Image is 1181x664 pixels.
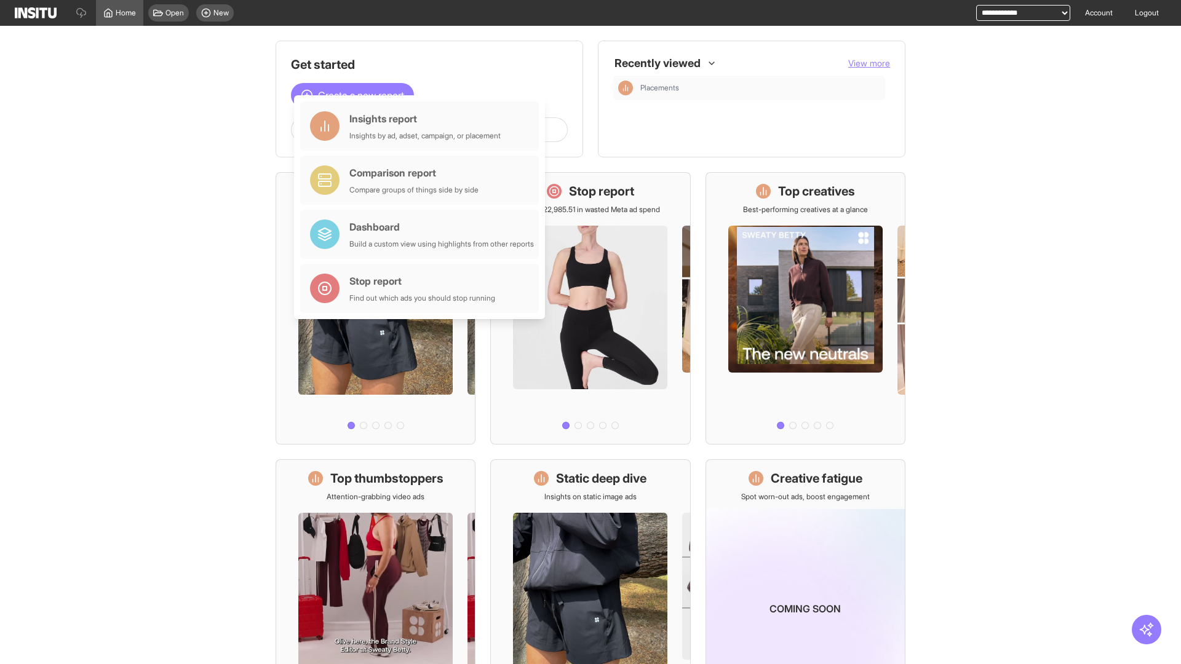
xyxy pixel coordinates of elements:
[848,57,890,69] button: View more
[349,239,534,249] div: Build a custom view using highlights from other reports
[556,470,646,487] h1: Static deep dive
[618,81,633,95] div: Insights
[318,88,404,103] span: Create a new report
[848,58,890,68] span: View more
[116,8,136,18] span: Home
[213,8,229,18] span: New
[640,83,880,93] span: Placements
[349,293,495,303] div: Find out which ads you should stop running
[521,205,660,215] p: Save £22,985.51 in wasted Meta ad spend
[349,165,479,180] div: Comparison report
[349,219,534,234] div: Dashboard
[349,274,495,288] div: Stop report
[544,492,637,502] p: Insights on static image ads
[490,172,690,445] a: Stop reportSave £22,985.51 in wasted Meta ad spend
[291,56,568,73] h1: Get started
[349,185,479,195] div: Compare groups of things side by side
[778,183,855,200] h1: Top creatives
[349,131,501,141] div: Insights by ad, adset, campaign, or placement
[291,83,414,108] button: Create a new report
[706,172,905,445] a: Top creativesBest-performing creatives at a glance
[165,8,184,18] span: Open
[15,7,57,18] img: Logo
[349,111,501,126] div: Insights report
[569,183,634,200] h1: Stop report
[276,172,475,445] a: What's live nowSee all active ads instantly
[330,470,443,487] h1: Top thumbstoppers
[327,492,424,502] p: Attention-grabbing video ads
[640,83,679,93] span: Placements
[743,205,868,215] p: Best-performing creatives at a glance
